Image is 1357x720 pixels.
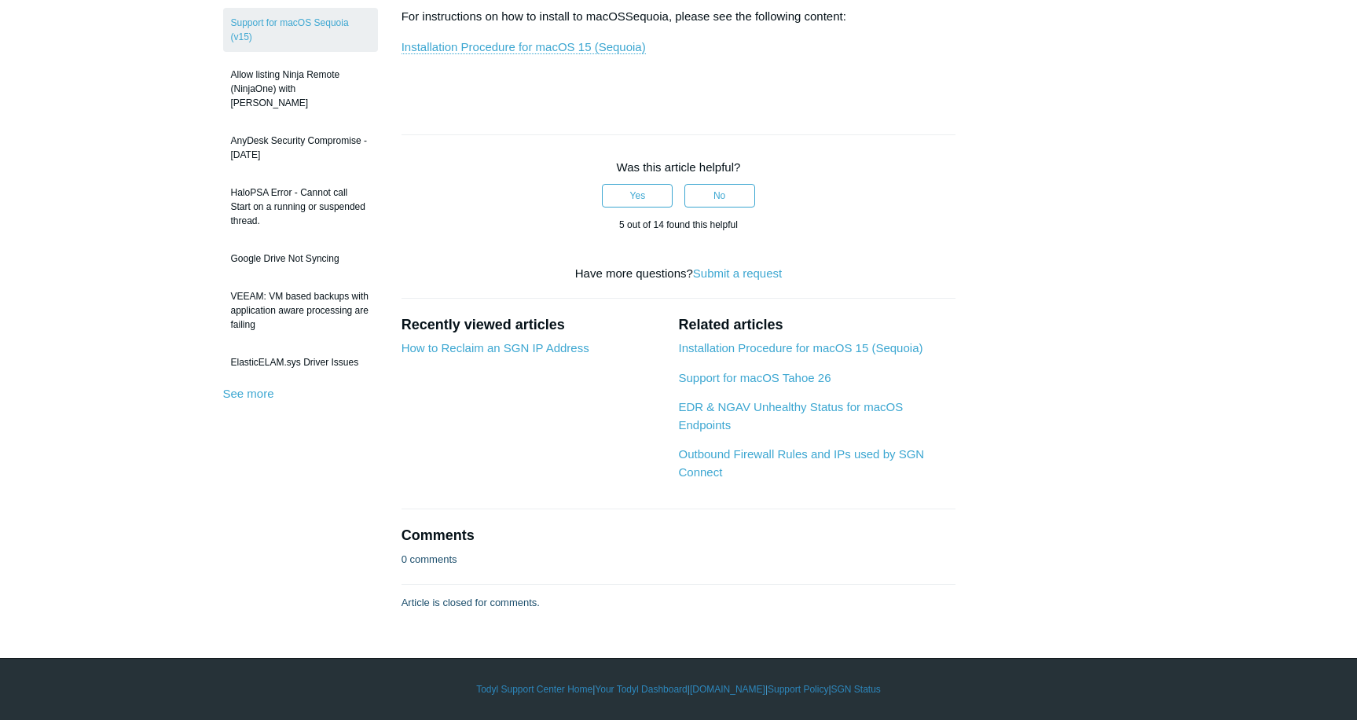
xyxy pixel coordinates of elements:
[617,160,741,174] span: Was this article helpful?
[223,347,378,377] a: ElasticELAM.sys Driver Issues
[402,595,540,611] p: Article is closed for comments.
[678,341,922,354] a: Installation Procedure for macOS 15 (Sequoia)
[678,314,955,336] h2: Related articles
[625,9,669,23] span: Sequoia
[223,387,274,400] a: See more
[223,60,378,118] a: Allow listing Ninja Remote (NinjaOne) with [PERSON_NAME]
[402,341,589,354] a: How to Reclaim an SGN IP Address
[690,682,765,696] a: [DOMAIN_NAME]
[476,682,592,696] a: Todyl Support Center Home
[678,400,903,432] a: EDR & NGAV Unhealthy Status for macOS Endpoints
[223,178,378,236] a: HaloPSA Error - Cannot call Start on a running or suspended thread.
[678,447,924,479] a: Outbound Firewall Rules and IPs used by SGN Connect
[693,266,782,280] a: Submit a request
[223,281,378,340] a: VEEAM: VM based backups with application aware processing are failing
[684,184,755,208] button: This article was not helpful
[768,682,828,696] a: Support Policy
[402,525,956,546] h2: Comments
[223,126,378,170] a: AnyDesk Security Compromise - [DATE]
[402,40,646,54] a: Installation Procedure for macOS 15 (Sequoia)
[602,184,673,208] button: This article was helpful
[831,682,881,696] a: SGN Status
[402,314,663,336] h2: Recently viewed articles
[402,552,457,568] p: 0 comments
[402,265,956,283] div: Have more questions?
[678,371,831,384] a: Support for macOS Tahoe 26
[595,682,687,696] a: Your Todyl Dashboard
[223,682,1135,696] div: | | | |
[402,7,956,26] p: For instructions on how to install to macOS , please see the following content:
[223,244,378,274] a: Google Drive Not Syncing
[619,219,738,230] span: 5 out of 14 found this helpful
[223,8,378,52] a: Support for macOS Sequoia (v15)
